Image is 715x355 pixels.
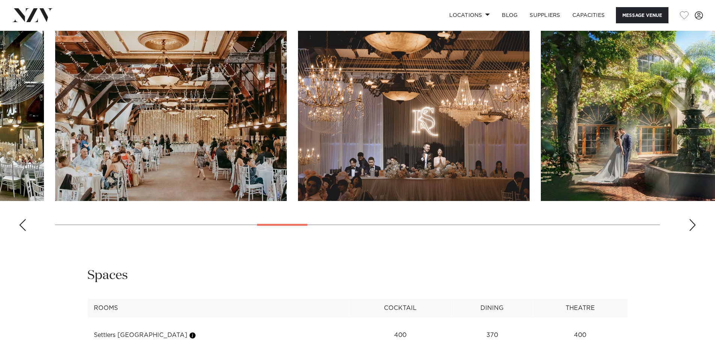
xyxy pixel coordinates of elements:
a: SUPPLIERS [524,7,566,23]
th: Dining [452,299,533,317]
td: 370 [452,326,533,344]
swiper-slide: 11 / 30 [55,31,287,201]
td: 400 [349,326,452,344]
td: Settlers [GEOGRAPHIC_DATA] [87,326,349,344]
a: Locations [443,7,496,23]
h2: Spaces [87,267,128,284]
th: Theatre [533,299,628,317]
a: Capacities [566,7,611,23]
a: BLOG [496,7,524,23]
th: Rooms [87,299,349,317]
th: Cocktail [349,299,452,317]
button: Message Venue [616,7,668,23]
td: 400 [533,326,628,344]
swiper-slide: 12 / 30 [298,31,530,201]
img: nzv-logo.png [12,8,53,22]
